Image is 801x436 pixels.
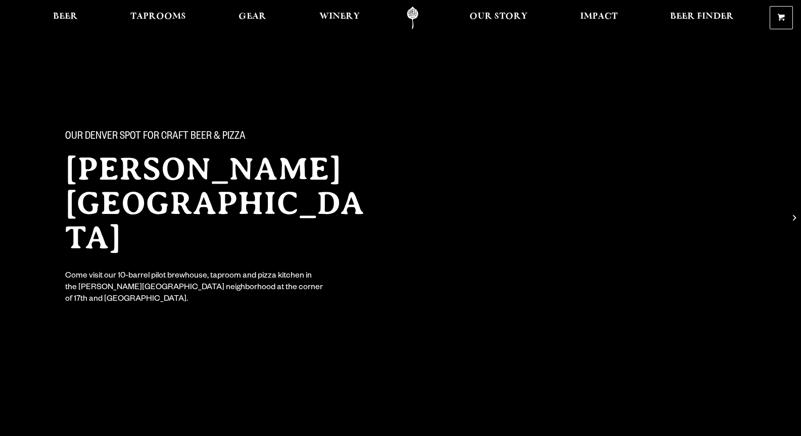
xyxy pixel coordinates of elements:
[53,13,78,21] span: Beer
[670,13,734,21] span: Beer Finder
[394,7,432,29] a: Odell Home
[463,7,534,29] a: Our Story
[664,7,740,29] a: Beer Finder
[46,7,84,29] a: Beer
[574,7,624,29] a: Impact
[469,13,528,21] span: Our Story
[130,13,186,21] span: Taprooms
[65,152,381,255] h2: [PERSON_NAME][GEOGRAPHIC_DATA]
[65,271,324,306] div: Come visit our 10-barrel pilot brewhouse, taproom and pizza kitchen in the [PERSON_NAME][GEOGRAPH...
[580,13,618,21] span: Impact
[232,7,273,29] a: Gear
[319,13,360,21] span: Winery
[239,13,266,21] span: Gear
[313,7,366,29] a: Winery
[124,7,193,29] a: Taprooms
[65,131,246,144] span: Our Denver spot for craft beer & pizza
